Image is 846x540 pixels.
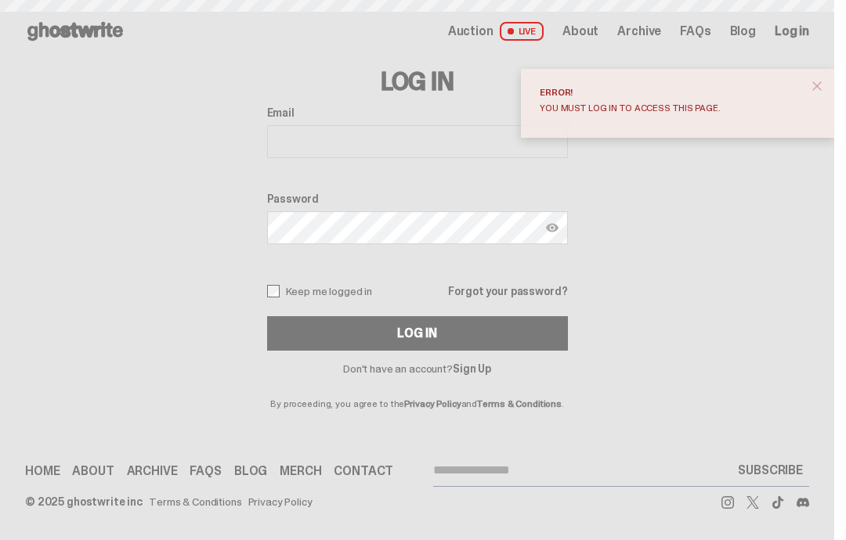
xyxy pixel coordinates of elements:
[448,286,567,297] a: Forgot your password?
[732,455,809,486] button: SUBSCRIBE
[267,193,568,205] label: Password
[234,465,267,477] a: Blog
[803,72,831,100] button: close
[267,316,568,351] button: Log In
[72,465,114,477] a: About
[500,22,544,41] span: LIVE
[404,398,461,410] a: Privacy Policy
[127,465,178,477] a: Archive
[334,465,393,477] a: Contact
[546,221,559,234] img: Show password
[267,363,568,374] p: Don't have an account?
[190,465,221,477] a: FAQs
[453,362,491,376] a: Sign Up
[267,285,373,297] label: Keep me logged in
[267,374,568,409] p: By proceeding, you agree to the and .
[477,398,562,410] a: Terms & Conditions
[617,25,661,38] a: Archive
[25,496,143,507] div: © 2025 ghostwrite inc
[280,465,321,477] a: Merch
[540,103,803,113] div: You must log in to access this page.
[448,22,544,41] a: Auction LIVE
[448,25,493,38] span: Auction
[248,496,313,507] a: Privacy Policy
[25,465,60,477] a: Home
[680,25,710,38] a: FAQs
[267,106,568,119] label: Email
[540,88,803,97] div: Error!
[267,69,568,94] h3: Log In
[149,496,241,507] a: Terms & Conditions
[397,327,436,340] div: Log In
[562,25,598,38] a: About
[730,25,756,38] a: Blog
[267,285,280,297] input: Keep me logged in
[775,25,809,38] a: Log in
